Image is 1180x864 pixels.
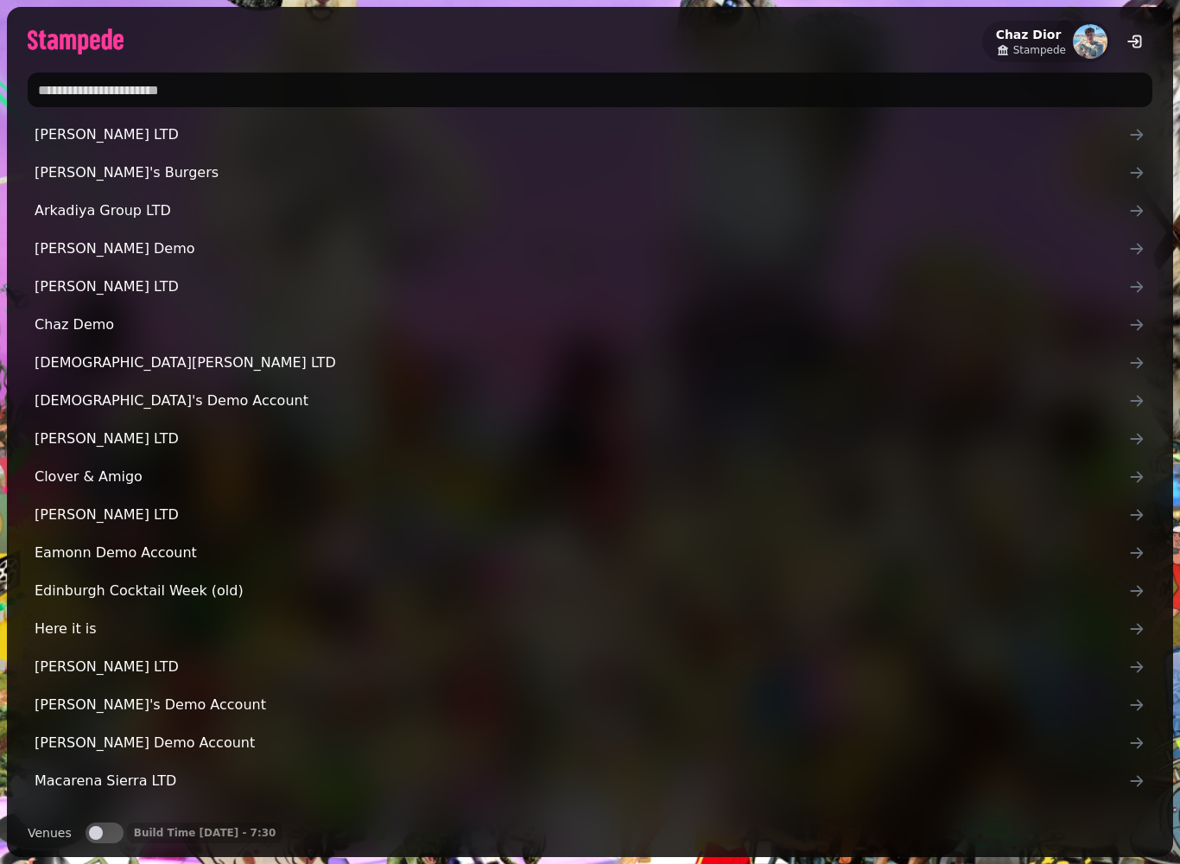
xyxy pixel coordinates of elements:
[28,574,1152,608] a: Edinburgh Cocktail Week (old)
[28,612,1152,646] a: Here it is
[35,200,1128,221] span: Arkadiya Group LTD
[35,276,1128,297] span: [PERSON_NAME] LTD
[28,460,1152,494] a: Clover & Amigo
[35,124,1128,145] span: [PERSON_NAME] LTD
[28,536,1152,570] a: Eamonn Demo Account
[1118,24,1152,59] button: logout
[28,270,1152,304] a: [PERSON_NAME] LTD
[35,543,1128,563] span: Eamonn Demo Account
[35,467,1128,487] span: Clover & Amigo
[28,422,1152,456] a: [PERSON_NAME] LTD
[28,802,1152,836] a: Phat Buns
[1013,43,1066,57] span: Stampede
[28,823,72,843] label: Venues
[35,162,1128,183] span: [PERSON_NAME]'s Burgers
[28,688,1152,722] a: [PERSON_NAME]'s Demo Account
[28,384,1152,418] a: [DEMOGRAPHIC_DATA]'s Demo Account
[28,726,1152,760] a: [PERSON_NAME] Demo Account
[35,695,1128,715] span: [PERSON_NAME]'s Demo Account
[28,308,1152,342] a: Chaz Demo
[35,429,1128,449] span: [PERSON_NAME] LTD
[28,29,124,54] img: logo
[28,194,1152,228] a: Arkadiya Group LTD
[28,650,1152,684] a: [PERSON_NAME] LTD
[28,232,1152,266] a: [PERSON_NAME] Demo
[134,826,276,840] p: Build Time [DATE] - 7:30
[35,353,1128,373] span: [DEMOGRAPHIC_DATA][PERSON_NAME] LTD
[35,238,1128,259] span: [PERSON_NAME] Demo
[35,581,1128,601] span: Edinburgh Cocktail Week (old)
[35,391,1128,411] span: [DEMOGRAPHIC_DATA]'s Demo Account
[996,43,1066,57] a: Stampede
[35,314,1128,335] span: Chaz Demo
[35,505,1128,525] span: [PERSON_NAME] LTD
[28,764,1152,798] a: Macarena Sierra LTD
[35,657,1128,677] span: [PERSON_NAME] LTD
[28,346,1152,380] a: [DEMOGRAPHIC_DATA][PERSON_NAME] LTD
[996,26,1066,43] h2: Chaz Dior
[35,733,1128,753] span: [PERSON_NAME] Demo Account
[28,156,1152,190] a: [PERSON_NAME]'s Burgers
[28,498,1152,532] a: [PERSON_NAME] LTD
[35,619,1128,639] span: Here it is
[28,118,1152,152] a: [PERSON_NAME] LTD
[1073,24,1107,59] img: aHR0cHM6Ly93d3cuZ3JhdmF0YXIuY29tL2F2YXRhci83OGExYjYxODc2MzU1NDBmNTZkNzNhODM1OWFmMjllZj9zPTE1MCZkP...
[35,771,1128,791] span: Macarena Sierra LTD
